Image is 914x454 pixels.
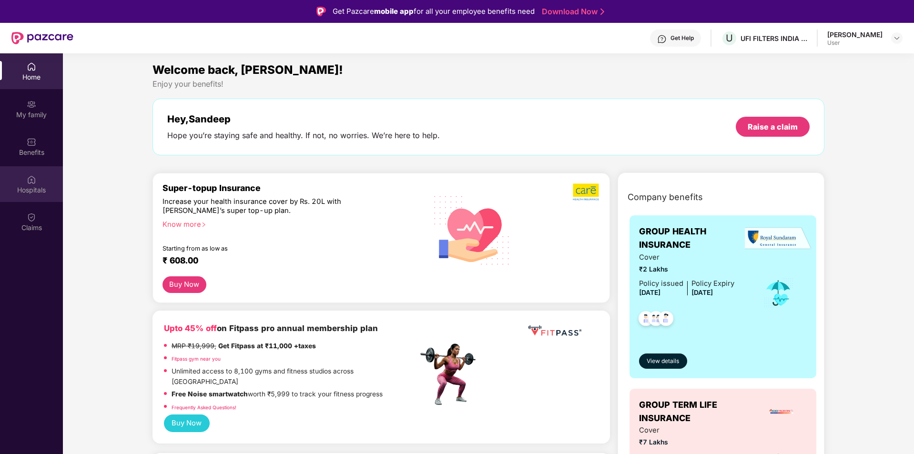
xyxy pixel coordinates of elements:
[27,62,36,71] img: svg+xml;base64,PHN2ZyBpZD0iSG9tZSIgeG1sbnM9Imh0dHA6Ly93d3cudzMub3JnLzIwMDAvc3ZnIiB3aWR0aD0iMjAiIG...
[634,308,658,332] img: svg+xml;base64,PHN2ZyB4bWxucz0iaHR0cDovL3d3dy53My5vcmcvMjAwMC9zdmciIHdpZHRoPSI0OC45NDMiIGhlaWdodD...
[639,425,734,436] span: Cover
[333,6,535,17] div: Get Pazcare for all your employee benefits need
[27,137,36,147] img: svg+xml;base64,PHN2ZyBpZD0iQmVuZWZpdHMiIHhtbG5zPSJodHRwOi8vd3d3LnczLm9yZy8yMDAwL3N2ZyIgd2lkdGg9Ij...
[11,32,73,44] img: New Pazcare Logo
[639,252,734,263] span: Cover
[172,404,236,410] a: Frequently Asked Questions!
[164,414,210,432] button: Buy Now
[670,34,694,42] div: Get Help
[152,63,343,77] span: Welcome back, [PERSON_NAME]!
[827,39,883,47] div: User
[691,289,713,296] span: [DATE]
[827,30,883,39] div: [PERSON_NAME]
[748,121,798,132] div: Raise a claim
[172,366,417,387] p: Unlimited access to 8,100 gyms and fitness studios across [GEOGRAPHIC_DATA]
[639,225,750,252] span: GROUP HEALTH INSURANCE
[152,79,825,89] div: Enjoy your benefits!
[27,100,36,109] img: svg+xml;base64,PHN2ZyB3aWR0aD0iMjAiIGhlaWdodD0iMjAiIHZpZXdCb3g9IjAgMCAyMCAyMCIgZmlsbD0ibm9uZSIgeG...
[726,32,733,44] span: U
[164,323,378,333] b: on Fitpass pro annual membership plan
[427,183,518,276] img: svg+xml;base64,PHN2ZyB4bWxucz0iaHR0cDovL3d3dy53My5vcmcvMjAwMC9zdmciIHhtbG5zOnhsaW5rPSJodHRwOi8vd3...
[893,34,901,42] img: svg+xml;base64,PHN2ZyBpZD0iRHJvcGRvd24tMzJ4MzIiIHhtbG5zPSJodHRwOi8vd3d3LnczLm9yZy8yMDAwL3N2ZyIgd2...
[763,277,794,309] img: icon
[657,34,667,44] img: svg+xml;base64,PHN2ZyBpZD0iSGVscC0zMngzMiIgeG1sbnM9Imh0dHA6Ly93d3cudzMub3JnLzIwMDAvc3ZnIiB3aWR0aD...
[628,191,703,204] span: Company benefits
[639,353,687,369] button: View details
[639,264,734,275] span: ₹2 Lakhs
[639,278,683,289] div: Policy issued
[27,175,36,184] img: svg+xml;base64,PHN2ZyBpZD0iSG9zcGl0YWxzIiB4bWxucz0iaHR0cDovL3d3dy53My5vcmcvMjAwMC9zdmciIHdpZHRoPS...
[162,220,412,227] div: Know more
[172,390,248,398] strong: Free Noise smartwatch
[647,357,679,366] span: View details
[172,356,221,362] a: Fitpass gym near you
[162,197,376,216] div: Increase your health insurance cover by Rs. 20L with [PERSON_NAME]’s super top-up plan.
[164,323,217,333] b: Upto 45% off
[691,278,734,289] div: Policy Expiry
[526,322,583,340] img: fppp.png
[600,7,604,17] img: Stroke
[639,289,660,296] span: [DATE]
[639,437,734,448] span: ₹7 Lakhs
[639,398,756,425] span: GROUP TERM LIFE INSURANCE
[162,255,408,267] div: ₹ 608.00
[162,245,377,252] div: Starting from as low as
[769,399,794,424] img: insurerLogo
[218,342,316,350] strong: Get Fitpass at ₹11,000 +taxes
[644,308,668,332] img: svg+xml;base64,PHN2ZyB4bWxucz0iaHR0cDovL3d3dy53My5vcmcvMjAwMC9zdmciIHdpZHRoPSI0OC45MTUiIGhlaWdodD...
[316,7,326,16] img: Logo
[27,212,36,222] img: svg+xml;base64,PHN2ZyBpZD0iQ2xhaW0iIHhtbG5zPSJodHRwOi8vd3d3LnczLm9yZy8yMDAwL3N2ZyIgd2lkdGg9IjIwIi...
[745,227,812,250] img: insurerLogo
[167,131,440,141] div: Hope you’re staying safe and healthy. If not, no worries. We’re here to help.
[162,276,206,293] button: Buy Now
[162,183,418,193] div: Super-topup Insurance
[654,308,678,332] img: svg+xml;base64,PHN2ZyB4bWxucz0iaHR0cDovL3d3dy53My5vcmcvMjAwMC9zdmciIHdpZHRoPSI0OC45NDMiIGhlaWdodD...
[172,342,216,350] del: MRP ₹19,999,
[741,34,807,43] div: UFI FILTERS INDIA PRIVATE LIMITED
[201,222,206,227] span: right
[374,7,414,16] strong: mobile app
[167,113,440,125] div: Hey, Sandeep
[542,7,601,17] a: Download Now
[417,341,484,408] img: fpp.png
[172,389,383,400] p: worth ₹5,999 to track your fitness progress
[573,183,600,201] img: b5dec4f62d2307b9de63beb79f102df3.png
